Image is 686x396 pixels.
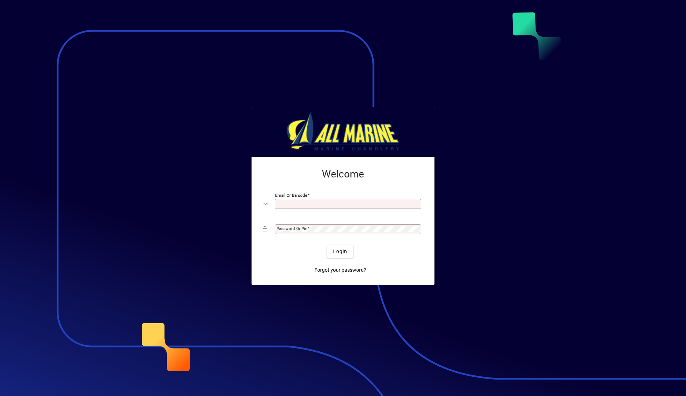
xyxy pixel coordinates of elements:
[275,193,307,198] mat-label: Email or Barcode
[312,264,369,276] a: Forgot your password?
[277,226,307,231] mat-label: Password or Pin
[314,266,366,274] span: Forgot your password?
[263,168,423,180] h2: Welcome
[327,245,353,258] button: Login
[333,248,347,255] span: Login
